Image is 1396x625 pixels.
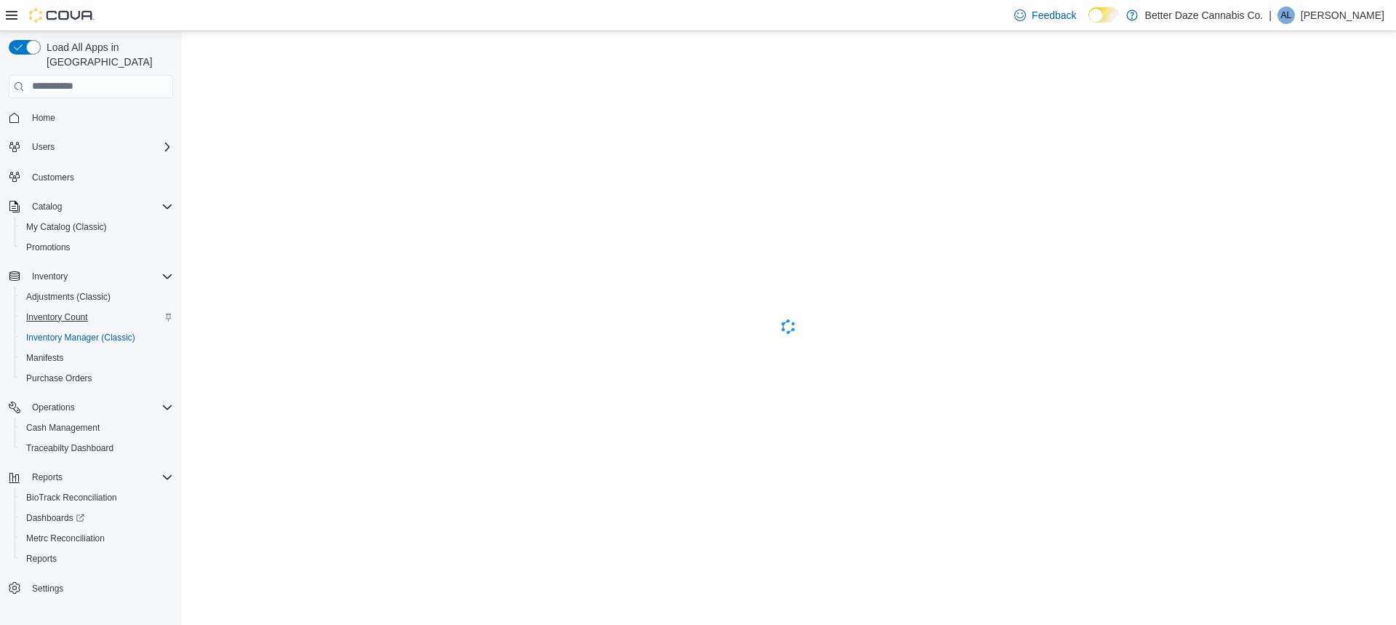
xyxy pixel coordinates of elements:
[26,242,71,253] span: Promotions
[26,138,173,156] span: Users
[32,201,62,212] span: Catalog
[20,370,98,387] a: Purchase Orders
[1281,7,1292,24] span: AL
[26,422,100,434] span: Cash Management
[26,469,68,486] button: Reports
[26,198,173,215] span: Catalog
[20,288,173,306] span: Adjustments (Classic)
[26,198,68,215] button: Catalog
[20,349,173,367] span: Manifests
[26,332,135,343] span: Inventory Manager (Classic)
[32,112,55,124] span: Home
[3,166,179,187] button: Customers
[20,308,173,326] span: Inventory Count
[1277,7,1295,24] div: Alex Losoya
[32,583,63,594] span: Settings
[32,271,68,282] span: Inventory
[15,237,179,258] button: Promotions
[26,221,107,233] span: My Catalog (Classic)
[20,439,173,457] span: Traceabilty Dashboard
[26,108,173,127] span: Home
[32,141,55,153] span: Users
[26,553,57,565] span: Reports
[20,530,111,547] a: Metrc Reconciliation
[26,109,61,127] a: Home
[15,348,179,368] button: Manifests
[26,138,60,156] button: Users
[32,172,74,183] span: Customers
[20,218,173,236] span: My Catalog (Classic)
[3,196,179,217] button: Catalog
[29,8,95,23] img: Cova
[32,402,75,413] span: Operations
[20,550,173,568] span: Reports
[20,509,173,527] span: Dashboards
[1032,8,1076,23] span: Feedback
[20,329,141,346] a: Inventory Manager (Classic)
[26,442,113,454] span: Traceabilty Dashboard
[20,419,173,437] span: Cash Management
[20,489,173,506] span: BioTrack Reconciliation
[1269,7,1272,24] p: |
[26,167,173,186] span: Customers
[3,266,179,287] button: Inventory
[26,469,173,486] span: Reports
[26,399,81,416] button: Operations
[26,533,105,544] span: Metrc Reconciliation
[41,40,173,69] span: Load All Apps in [GEOGRAPHIC_DATA]
[3,467,179,487] button: Reports
[26,268,73,285] button: Inventory
[32,471,63,483] span: Reports
[26,580,69,597] a: Settings
[15,307,179,327] button: Inventory Count
[15,487,179,508] button: BioTrack Reconciliation
[15,549,179,569] button: Reports
[15,327,179,348] button: Inventory Manager (Classic)
[15,528,179,549] button: Metrc Reconciliation
[3,107,179,128] button: Home
[20,329,173,346] span: Inventory Manager (Classic)
[26,291,111,303] span: Adjustments (Classic)
[26,311,88,323] span: Inventory Count
[20,439,119,457] a: Traceabilty Dashboard
[26,373,92,384] span: Purchase Orders
[26,579,173,597] span: Settings
[20,489,123,506] a: BioTrack Reconciliation
[1145,7,1264,24] p: Better Daze Cannabis Co.
[20,530,173,547] span: Metrc Reconciliation
[20,349,69,367] a: Manifests
[20,218,113,236] a: My Catalog (Classic)
[20,308,94,326] a: Inventory Count
[15,508,179,528] a: Dashboards
[15,368,179,389] button: Purchase Orders
[20,550,63,568] a: Reports
[20,239,76,256] a: Promotions
[20,288,116,306] a: Adjustments (Classic)
[26,352,63,364] span: Manifests
[15,287,179,307] button: Adjustments (Classic)
[20,509,90,527] a: Dashboards
[26,512,84,524] span: Dashboards
[26,399,173,416] span: Operations
[1088,7,1119,23] input: Dark Mode
[20,239,173,256] span: Promotions
[15,217,179,237] button: My Catalog (Classic)
[26,268,173,285] span: Inventory
[1008,1,1082,30] a: Feedback
[15,438,179,458] button: Traceabilty Dashboard
[26,169,80,186] a: Customers
[3,578,179,599] button: Settings
[3,397,179,418] button: Operations
[3,137,179,157] button: Users
[26,492,117,503] span: BioTrack Reconciliation
[1301,7,1384,24] p: [PERSON_NAME]
[20,370,173,387] span: Purchase Orders
[20,419,105,437] a: Cash Management
[15,418,179,438] button: Cash Management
